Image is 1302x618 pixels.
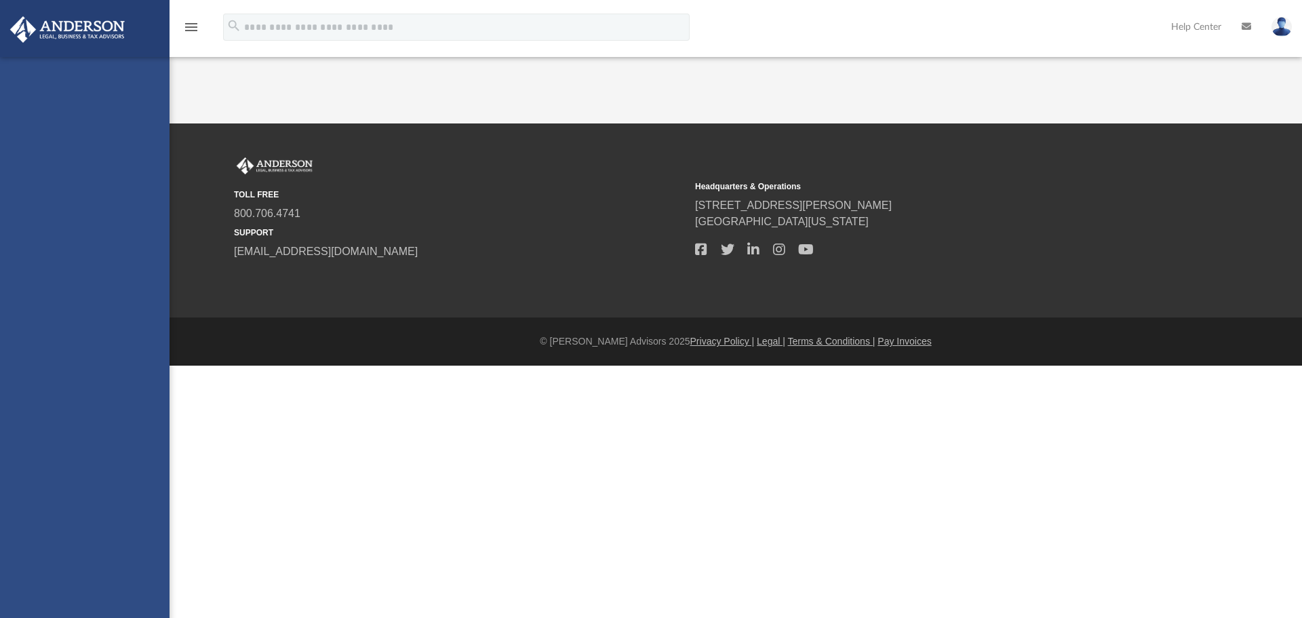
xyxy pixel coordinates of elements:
a: Legal | [757,336,785,347]
small: TOLL FREE [234,189,686,201]
a: Privacy Policy | [690,336,755,347]
a: Terms & Conditions | [788,336,875,347]
img: User Pic [1271,17,1292,37]
a: menu [183,26,199,35]
a: [STREET_ADDRESS][PERSON_NAME] [695,199,892,211]
div: © [PERSON_NAME] Advisors 2025 [170,334,1302,349]
img: Anderson Advisors Platinum Portal [6,16,129,43]
i: menu [183,19,199,35]
a: 800.706.4741 [234,208,300,219]
a: [GEOGRAPHIC_DATA][US_STATE] [695,216,869,227]
a: Pay Invoices [877,336,931,347]
small: SUPPORT [234,227,686,239]
img: Anderson Advisors Platinum Portal [234,157,315,175]
a: [EMAIL_ADDRESS][DOMAIN_NAME] [234,246,418,257]
i: search [226,18,241,33]
small: Headquarters & Operations [695,180,1147,193]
